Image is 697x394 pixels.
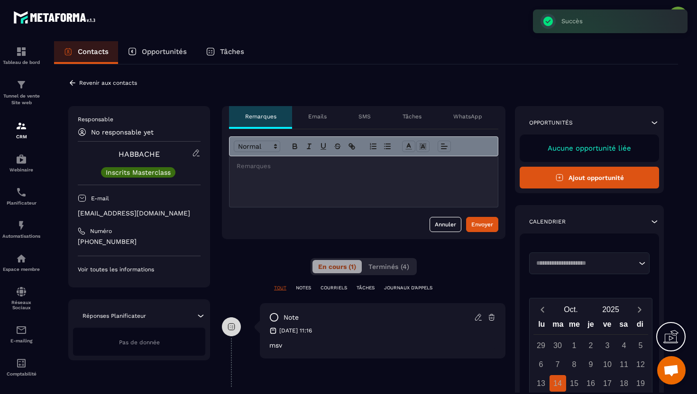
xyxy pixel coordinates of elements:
[566,375,583,392] div: 15
[631,303,648,316] button: Next month
[2,338,40,343] p: E-mailing
[533,356,550,373] div: 6
[245,113,276,120] p: Remarques
[368,263,409,270] span: Terminés (4)
[16,220,27,231] img: automations
[196,41,254,64] a: Tâches
[16,120,27,132] img: formation
[384,285,432,291] p: JOURNAUX D'APPELS
[78,237,201,246] p: [PHONE_NUMBER]
[13,9,99,26] img: logo
[2,179,40,213] a: schedulerschedulerPlanificateur
[54,41,118,64] a: Contacts
[16,46,27,57] img: formation
[2,167,40,172] p: Webinaire
[583,375,599,392] div: 16
[118,41,196,64] a: Opportunités
[591,301,631,318] button: Open years overlay
[16,286,27,297] img: social-network
[357,285,375,291] p: TÂCHES
[533,303,551,316] button: Previous month
[632,318,648,334] div: di
[633,375,649,392] div: 19
[471,220,493,229] div: Envoyer
[633,337,649,354] div: 5
[83,312,146,320] p: Réponses Planificateur
[529,252,650,274] div: Search for option
[583,337,599,354] div: 2
[2,300,40,310] p: Réseaux Sociaux
[363,260,415,273] button: Terminés (4)
[2,72,40,113] a: formationformationTunnel de vente Site web
[583,356,599,373] div: 9
[520,167,659,188] button: Ajout opportunité
[2,113,40,146] a: formationformationCRM
[2,350,40,384] a: accountantaccountantComptabilité
[119,150,160,159] a: HABBACHE
[2,267,40,272] p: Espace membre
[296,285,311,291] p: NOTES
[633,356,649,373] div: 12
[119,339,160,346] span: Pas de donnée
[2,146,40,179] a: automationsautomationsWebinaire
[616,356,633,373] div: 11
[2,371,40,376] p: Comptabilité
[529,218,566,225] p: Calendrier
[529,119,573,126] p: Opportunités
[430,217,461,232] button: Annuler
[2,200,40,206] p: Planificateur
[533,375,550,392] div: 13
[550,356,566,373] div: 7
[2,246,40,279] a: automationsautomationsEspace membre
[403,113,422,120] p: Tâches
[566,356,583,373] div: 8
[78,209,201,218] p: [EMAIL_ADDRESS][DOMAIN_NAME]
[142,47,187,56] p: Opportunités
[550,375,566,392] div: 14
[466,217,498,232] button: Envoyer
[599,337,616,354] div: 3
[551,301,591,318] button: Open months overlay
[2,233,40,239] p: Automatisations
[533,337,550,354] div: 29
[657,356,686,385] div: Ouvrir le chat
[533,318,550,334] div: lu
[90,227,112,235] p: Numéro
[599,356,616,373] div: 10
[453,113,482,120] p: WhatsApp
[599,375,616,392] div: 17
[550,318,567,334] div: ma
[358,113,371,120] p: SMS
[91,128,154,136] p: No responsable yet
[269,341,496,349] p: msv
[583,318,599,334] div: je
[16,79,27,90] img: formation
[308,113,327,120] p: Emails
[106,169,171,176] p: Inscrits Masterclass
[16,358,27,369] img: accountant
[566,337,583,354] div: 1
[566,318,583,334] div: me
[78,266,201,273] p: Voir toutes les informations
[2,93,40,106] p: Tunnel de vente Site web
[616,375,633,392] div: 18
[91,195,109,202] p: E-mail
[2,60,40,65] p: Tableau de bord
[279,327,312,334] p: [DATE] 11:16
[616,337,633,354] div: 4
[78,47,109,56] p: Contacts
[533,259,636,268] input: Search for option
[615,318,632,334] div: sa
[16,153,27,165] img: automations
[318,263,356,270] span: En cours (1)
[599,318,615,334] div: ve
[312,260,362,273] button: En cours (1)
[284,313,299,322] p: note
[529,144,650,152] p: Aucune opportunité liée
[2,213,40,246] a: automationsautomationsAutomatisations
[274,285,286,291] p: TOUT
[16,187,27,198] img: scheduler
[2,39,40,72] a: formationformationTableau de bord
[2,134,40,139] p: CRM
[550,337,566,354] div: 30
